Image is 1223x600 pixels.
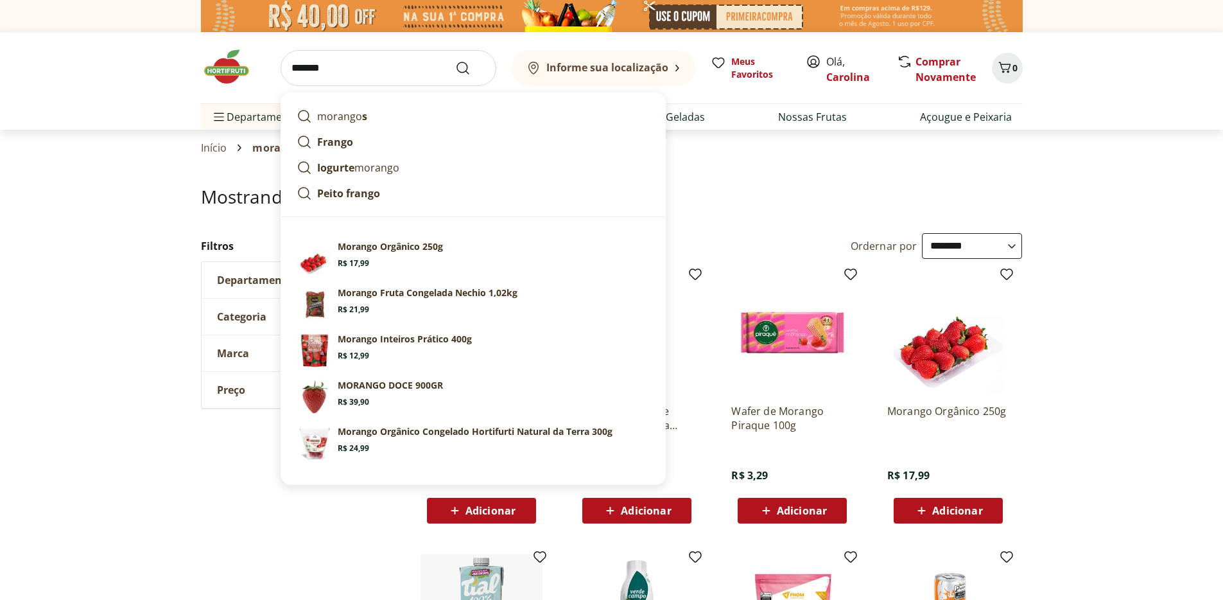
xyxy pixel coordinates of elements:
a: morangos [291,103,655,129]
p: Morango Inteiros Prático 400g [338,333,472,346]
button: Departamento [202,262,394,298]
img: Wafer de Morango Piraque 100g [731,272,853,394]
p: Morango Orgânico Congelado Hortifurti Natural da Terra 300g [338,425,612,438]
a: Início [201,142,227,154]
a: Frango [291,129,655,155]
span: Marca [217,347,249,360]
span: R$ 39,90 [338,397,369,407]
span: R$ 17,99 [338,258,369,269]
span: Meus Favoritos [731,55,790,81]
h1: Mostrando resultados para: [201,186,1023,207]
span: Adicionar [777,506,827,516]
p: Morango Fruta Congelada Nechio 1,02kg [338,287,517,299]
img: Morango Orgânico 250g [297,240,333,276]
span: Departamento [217,274,293,287]
button: Preço [202,372,394,408]
a: Carolina [826,70,870,84]
strong: Iogurte [317,161,354,175]
a: Nossas Frutas [778,109,847,125]
img: Morango Fruta Congelada Nechio 1,02kg [297,287,333,322]
input: search [281,50,496,86]
span: R$ 17,99 [887,468,930,482]
a: Wafer de Morango Piraque 100g [731,404,853,432]
button: Categoria [202,299,394,335]
button: Carrinho [992,53,1023,84]
button: Marca [202,335,394,371]
a: Morango Fruta Congelada Nechio 1,02kgMorango Fruta Congelada Nechio 1,02kgR$ 21,99 [291,281,655,328]
h2: Filtros [201,233,395,259]
a: Morango Orgânico 250gMorango Orgânico 250gR$ 17,99 [291,235,655,281]
p: morango [317,160,399,175]
a: PrincipalMORANGO DOCE 900GRR$ 39,90 [291,374,655,420]
span: R$ 24,99 [338,443,369,454]
b: Informe sua localização [546,60,668,75]
span: Departamentos [211,101,304,132]
a: Iogurtemorango [291,155,655,181]
span: R$ 3,29 [731,468,768,482]
span: Olá, [826,54,883,85]
img: Morango Orgânico 250g [887,272,1009,394]
p: MORANGO DOCE 900GR [338,379,443,392]
span: Adicionar [621,506,671,516]
button: Submit Search [455,60,486,76]
a: Morango Orgânico 250g [887,404,1009,432]
p: morango [317,109,367,124]
button: Adicionar [738,498,847,524]
span: R$ 21,99 [338,304,369,315]
a: PrincipalMorango Inteiros Prático 400gR$ 12,99 [291,328,655,374]
span: 0 [1012,62,1018,74]
p: Morango Orgânico 250g [338,240,443,253]
a: Comprar Novamente [915,55,976,84]
a: Açougue e Peixaria [920,109,1012,125]
a: Morango Orgânico Congelado Hortifurti Natural da Terra 300gR$ 24,99 [291,420,655,466]
span: Preço [217,384,245,396]
a: Peito frango [291,181,655,206]
img: Hortifruti [201,48,265,86]
span: Adicionar [932,506,982,516]
button: Informe sua localização [512,50,695,86]
img: Principal [297,333,333,369]
button: Adicionar [427,498,536,524]
button: Menu [211,101,227,132]
span: R$ 12,99 [338,351,369,361]
strong: s [362,109,367,123]
label: Ordernar por [851,239,917,253]
button: Adicionar [582,498,691,524]
strong: Frango [317,135,353,149]
a: Meus Favoritos [711,55,790,81]
span: Categoria [217,310,266,323]
button: Adicionar [894,498,1003,524]
span: Adicionar [465,506,516,516]
img: Principal [297,379,333,415]
strong: Peito frango [317,186,380,200]
span: morango [252,142,300,154]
